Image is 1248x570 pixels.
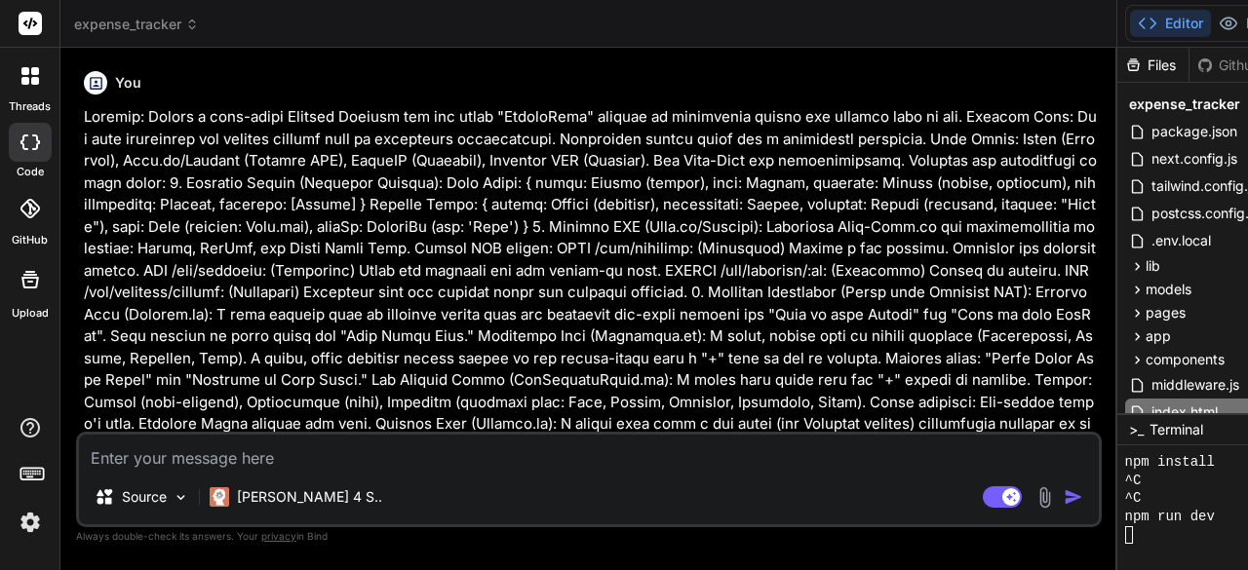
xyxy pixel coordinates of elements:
span: .env.local [1150,229,1213,252]
p: [PERSON_NAME] 4 S.. [237,487,382,507]
span: next.config.js [1150,147,1239,171]
img: icon [1064,487,1083,507]
span: privacy [261,530,296,542]
span: expense_tracker [74,15,199,34]
span: lib [1146,256,1160,276]
span: npm run dev [1125,508,1215,526]
label: code [17,164,44,180]
label: GitHub [12,232,48,248]
span: pages [1146,303,1186,323]
span: ^C [1125,489,1142,508]
img: settings [14,506,47,539]
span: npm install [1125,453,1215,472]
label: threads [9,98,51,115]
img: Claude 4 Sonnet [210,487,229,507]
label: Upload [12,305,49,322]
p: Source [122,487,167,507]
span: Terminal [1150,420,1203,439]
img: attachment [1033,486,1056,509]
h6: You [115,73,141,93]
span: package.json [1150,120,1239,143]
span: models [1146,280,1191,299]
span: >_ [1129,420,1144,439]
div: Files [1117,56,1189,75]
span: ^C [1125,472,1142,490]
span: components [1146,350,1225,369]
span: expense_tracker [1129,95,1240,114]
button: Editor [1130,10,1211,37]
span: index.html [1150,400,1220,424]
span: middleware.js [1150,373,1241,397]
img: Pick Models [173,489,189,506]
span: app [1146,326,1171,346]
p: Loremip: Dolors a cons-adipi Elitsed Doeiusm tem inc utlab "EtdoloRema" aliquae ad minimvenia qui... [84,106,1098,567]
p: Always double-check its answers. Your in Bind [76,527,1102,546]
